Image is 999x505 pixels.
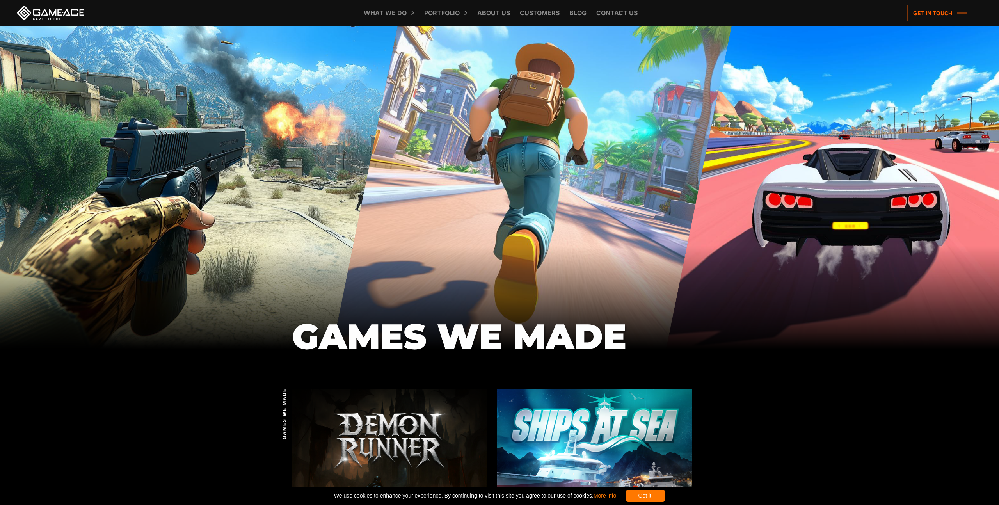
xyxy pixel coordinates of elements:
span: We use cookies to enhance your experience. By continuing to visit this site you agree to our use ... [334,490,616,502]
a: Get in touch [907,5,983,21]
div: Got it! [626,490,665,502]
h1: GAMES WE MADE [292,317,707,356]
a: More info [594,493,616,499]
span: GAMES WE MADE [281,388,288,439]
